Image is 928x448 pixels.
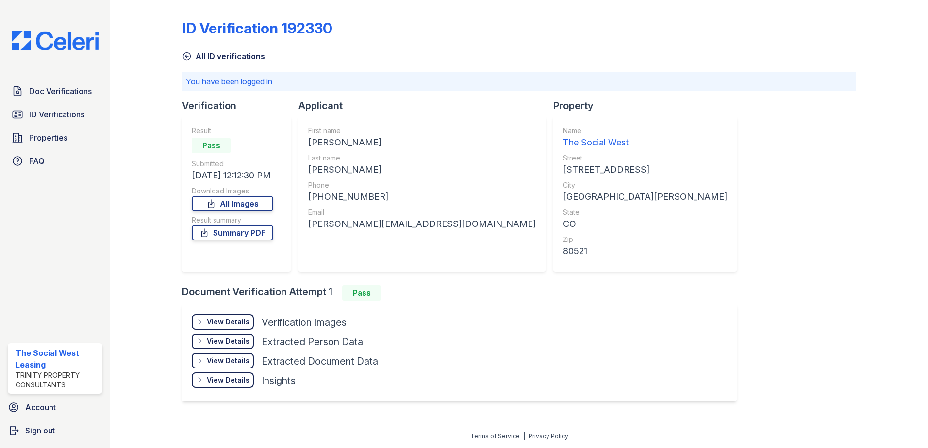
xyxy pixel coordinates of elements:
[8,151,102,171] a: FAQ
[207,356,249,366] div: View Details
[8,81,102,101] a: Doc Verifications
[262,316,347,329] div: Verification Images
[182,19,332,37] div: ID Verification 192330
[308,190,536,204] div: [PHONE_NUMBER]
[4,421,106,440] a: Sign out
[563,208,727,217] div: State
[192,186,273,196] div: Download Images
[25,401,56,413] span: Account
[563,235,727,244] div: Zip
[563,163,727,176] div: [STREET_ADDRESS]
[563,190,727,204] div: [GEOGRAPHIC_DATA][PERSON_NAME]
[29,109,84,120] span: ID Verifications
[29,85,92,97] span: Doc Verifications
[207,317,249,327] div: View Details
[207,375,249,385] div: View Details
[523,432,525,440] div: |
[563,136,727,149] div: The Social West
[262,335,363,349] div: Extracted Person Data
[262,354,378,368] div: Extracted Document Data
[182,99,298,112] div: Verification
[4,31,106,50] img: CE_Logo_Blue-a8612792a0a2168367f1c8372b55b34899dd931a85d93a1a3d3e32e68fde9ad4.png
[4,398,106,417] a: Account
[529,432,568,440] a: Privacy Policy
[25,425,55,436] span: Sign out
[182,285,745,301] div: Document Verification Attempt 1
[192,225,273,240] a: Summary PDF
[192,215,273,225] div: Result summary
[308,126,536,136] div: First name
[192,126,273,136] div: Result
[298,99,553,112] div: Applicant
[563,244,727,258] div: 80521
[192,138,231,153] div: Pass
[563,126,727,136] div: Name
[308,153,536,163] div: Last name
[563,217,727,231] div: CO
[182,50,265,62] a: All ID verifications
[563,126,727,149] a: Name The Social West
[29,132,67,144] span: Properties
[8,128,102,147] a: Properties
[29,155,45,167] span: FAQ
[192,169,273,182] div: [DATE] 12:12:30 PM
[207,336,249,346] div: View Details
[308,136,536,149] div: [PERSON_NAME]
[342,285,381,301] div: Pass
[186,76,852,87] p: You have been logged in
[563,153,727,163] div: Street
[308,163,536,176] div: [PERSON_NAME]
[308,217,536,231] div: [PERSON_NAME][EMAIL_ADDRESS][DOMAIN_NAME]
[8,105,102,124] a: ID Verifications
[470,432,520,440] a: Terms of Service
[308,208,536,217] div: Email
[16,370,99,390] div: Trinity Property Consultants
[308,180,536,190] div: Phone
[553,99,745,112] div: Property
[262,374,296,387] div: Insights
[192,159,273,169] div: Submitted
[563,180,727,190] div: City
[192,196,273,211] a: All Images
[16,347,99,370] div: The Social West Leasing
